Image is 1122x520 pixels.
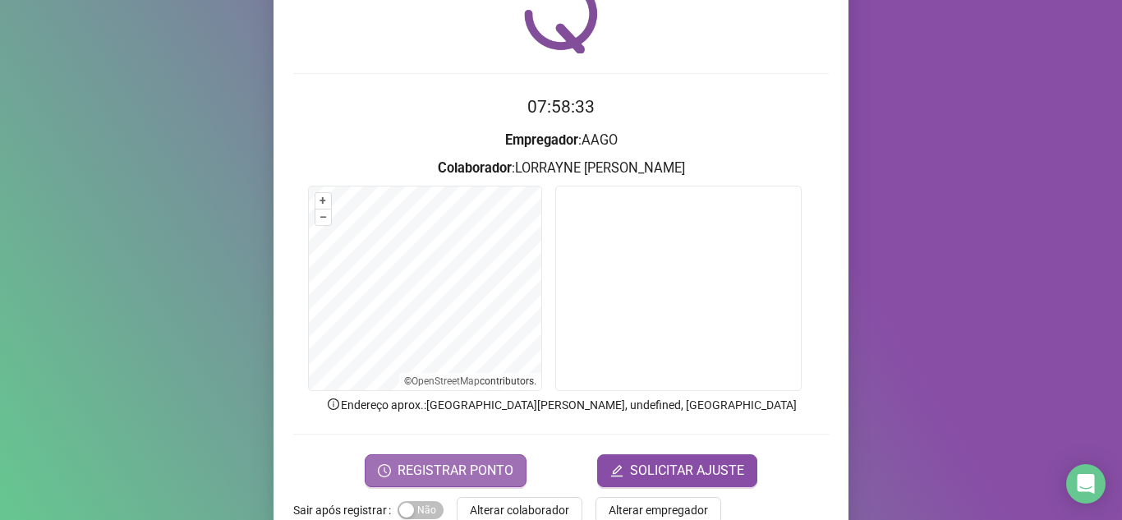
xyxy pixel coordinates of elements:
span: info-circle [326,397,341,412]
button: + [315,193,331,209]
span: Alterar empregador [609,501,708,519]
span: edit [610,464,623,477]
time: 07:58:33 [527,97,595,117]
strong: Colaborador [438,160,512,176]
div: Open Intercom Messenger [1066,464,1106,504]
span: clock-circle [378,464,391,477]
h3: : AAGO [293,130,829,151]
li: © contributors. [404,375,536,387]
button: REGISTRAR PONTO [365,454,527,487]
a: OpenStreetMap [412,375,480,387]
button: – [315,209,331,225]
p: Endereço aprox. : [GEOGRAPHIC_DATA][PERSON_NAME], undefined, [GEOGRAPHIC_DATA] [293,396,829,414]
strong: Empregador [505,132,578,148]
span: SOLICITAR AJUSTE [630,461,744,481]
h3: : LORRAYNE [PERSON_NAME] [293,158,829,179]
span: Alterar colaborador [470,501,569,519]
button: editSOLICITAR AJUSTE [597,454,757,487]
span: REGISTRAR PONTO [398,461,513,481]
